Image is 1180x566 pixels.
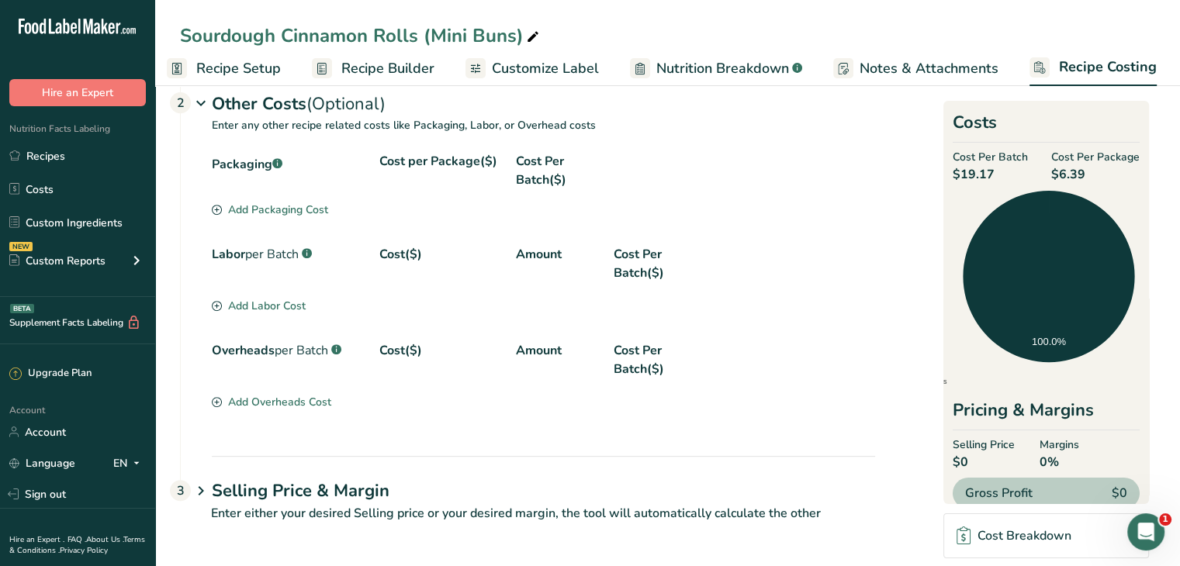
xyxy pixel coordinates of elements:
a: Terms & Conditions . [9,534,145,556]
span: Cost Per Batch [953,149,1028,165]
span: per Batch [275,342,328,359]
div: Custom Reports [9,253,106,269]
div: Sourdough Cinnamon Rolls (Mini Buns) [180,22,542,50]
div: Cost Per Batch($) [516,152,601,189]
a: Cost Breakdown [943,513,1149,558]
span: $0 [953,453,1015,471]
h1: Selling Price & Margin [212,478,875,504]
div: 3 [170,480,191,501]
a: Notes & Attachments [833,51,998,86]
span: Ingredients [901,378,947,385]
a: Recipe Setup [167,51,281,86]
span: $6.39 [1051,165,1140,184]
div: 2 [170,92,191,113]
span: Notes & Attachments [860,58,998,79]
div: Other Costs [212,72,875,117]
a: FAQ . [67,534,86,545]
a: Hire an Expert . [9,534,64,545]
span: Customize Label [492,58,599,79]
p: Enter either your desired Selling price or your desired margin, the tool will automatically calcu... [180,504,875,541]
div: Upgrade Plan [9,366,92,381]
h2: Costs [953,110,1140,143]
div: Overheads [212,341,367,378]
iframe: Intercom live chat [1127,513,1164,550]
div: Amount [516,341,601,378]
div: Add Labor Cost [212,298,306,314]
a: Language [9,450,75,477]
div: Add Overheads Cost [212,394,331,410]
div: Amount [516,245,601,282]
a: Recipe Builder [312,51,434,86]
a: Privacy Policy [60,545,108,556]
div: Cost per Package($) [379,152,503,189]
a: Nutrition Breakdown [630,51,802,86]
span: Cost Per Package [1051,149,1140,165]
span: (Optional) [306,92,386,116]
span: Recipe Builder [341,58,434,79]
div: Cost Per Batch($) [614,245,699,282]
div: EN [113,454,146,472]
span: 1 [1159,513,1171,526]
div: Pricing & Margins [953,398,1140,430]
a: Recipe Costing [1029,50,1157,87]
div: BETA [10,304,34,313]
span: 0% [1040,453,1079,471]
span: Nutrition Breakdown [656,58,789,79]
div: Cost($) [379,341,503,378]
span: Recipe Costing [1059,57,1157,78]
div: Cost Breakdown [957,526,1071,545]
a: Customize Label [465,51,599,86]
a: About Us . [86,534,123,545]
span: Gross Profit [965,484,1033,502]
div: NEW [9,242,33,251]
span: $0 [1112,484,1127,502]
span: per Batch [245,246,299,263]
span: Selling Price [953,437,1015,453]
button: Hire an Expert [9,79,146,106]
p: Enter any other recipe related costs like Packaging, Labor, or Overhead costs [181,117,875,152]
span: Margins [1040,437,1079,453]
div: Packaging [212,152,367,189]
span: $19.17 [953,165,1028,184]
div: Labor [212,245,367,282]
div: Cost Per Batch($) [614,341,699,378]
div: Cost($) [379,245,503,282]
div: Add Packaging Cost [212,202,328,218]
span: Recipe Setup [196,58,281,79]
